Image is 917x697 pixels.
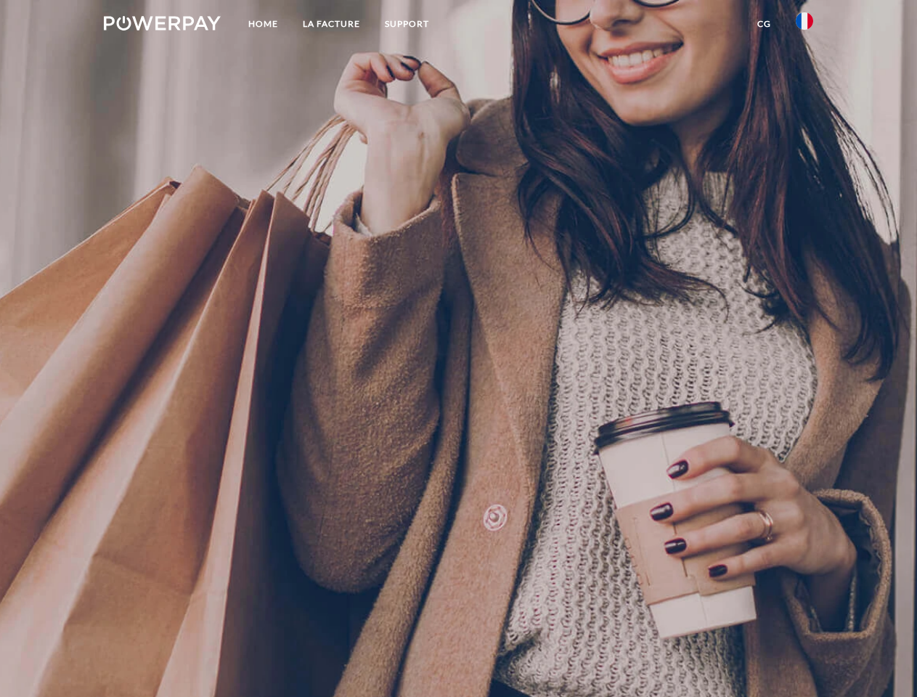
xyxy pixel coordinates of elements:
[745,11,783,37] a: CG
[372,11,441,37] a: Support
[290,11,372,37] a: LA FACTURE
[104,16,221,30] img: logo-powerpay-white.svg
[236,11,290,37] a: Home
[796,12,813,30] img: fr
